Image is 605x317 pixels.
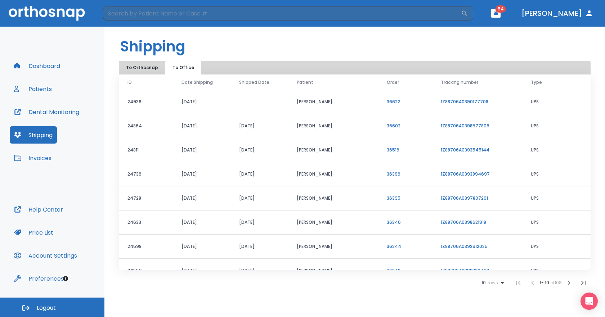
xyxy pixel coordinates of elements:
a: 1Z88706A0392912025 [441,243,488,249]
button: Dashboard [10,57,64,74]
td: [DATE] [173,259,230,283]
a: 1Z88706A0397807201 [441,195,488,201]
span: Order [387,79,399,86]
button: To Office [165,61,201,74]
td: UPS [522,210,591,235]
td: [DATE] [173,210,230,235]
td: UPS [522,90,591,114]
td: [DATE] [230,114,288,138]
div: Open Intercom Messenger [581,293,598,310]
a: 36622 [387,99,400,105]
td: [DATE] [230,162,288,186]
a: 36602 [387,123,400,129]
a: 1Z88706A0398621918 [441,219,486,225]
button: Shipping [10,126,57,144]
span: rows [486,280,498,285]
span: Tracking number [441,79,478,86]
span: Type [531,79,542,86]
span: 54 [496,5,506,13]
td: [PERSON_NAME] [288,162,378,186]
button: Account Settings [10,247,81,264]
td: [PERSON_NAME] [288,90,378,114]
a: 36516 [387,147,399,153]
td: UPS [522,235,591,259]
td: UPS [522,162,591,186]
span: of 108 [550,280,562,286]
td: 24728 [119,186,173,210]
td: [DATE] [173,162,230,186]
span: Date Shipping [181,79,213,86]
td: [DATE] [173,114,230,138]
input: Search by Patient Name or Case # [103,6,461,21]
td: UPS [522,259,591,283]
span: Patient [297,79,313,86]
span: Shipped Date [239,79,269,86]
a: 1Z88706A0393894697 [441,171,490,177]
a: 1Z88706A0398330492 [441,267,489,273]
td: [DATE] [173,186,230,210]
td: [DATE] [173,138,230,162]
td: [PERSON_NAME] [288,138,378,162]
td: 24864 [119,114,173,138]
span: ID [127,79,132,86]
td: [PERSON_NAME] [288,235,378,259]
td: [DATE] [173,90,230,114]
td: 24598 [119,235,173,259]
button: Price List [10,224,58,241]
td: 24633 [119,210,173,235]
td: UPS [522,138,591,162]
td: [DATE] [230,210,288,235]
span: 1 - 10 [540,280,550,286]
a: 1Z88706A0398577806 [441,123,489,129]
div: tabs [120,61,203,74]
img: Orthosnap [9,6,85,21]
a: 36396 [387,171,400,177]
button: Invoices [10,149,56,167]
a: 1Z88706A0390177708 [441,99,488,105]
button: To Orthosnap [120,61,164,74]
a: 1Z88706A0393545144 [441,147,489,153]
a: 36346 [387,219,401,225]
a: 36248 [387,267,400,273]
td: [DATE] [173,235,230,259]
button: [PERSON_NAME] [519,7,596,20]
button: Dental Monitoring [10,103,84,121]
td: [PERSON_NAME] [288,114,378,138]
td: 24736 [119,162,173,186]
a: 36244 [387,243,401,249]
td: 24556 [119,259,173,283]
span: 10 [481,280,486,285]
td: UPS [522,186,591,210]
div: Tooltip anchor [62,275,69,282]
td: [PERSON_NAME] [288,186,378,210]
h1: Shipping [120,36,185,57]
td: UPS [522,114,591,138]
button: Patients [10,80,56,98]
td: [PERSON_NAME] [288,259,378,283]
td: 24936 [119,90,173,114]
a: 36395 [387,195,400,201]
button: Preferences [10,270,68,287]
span: Logout [37,304,56,312]
button: Help Center [10,201,67,218]
td: [PERSON_NAME] [288,210,378,235]
td: [DATE] [230,235,288,259]
td: [DATE] [230,259,288,283]
td: 24811 [119,138,173,162]
td: [DATE] [230,186,288,210]
td: [DATE] [230,138,288,162]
